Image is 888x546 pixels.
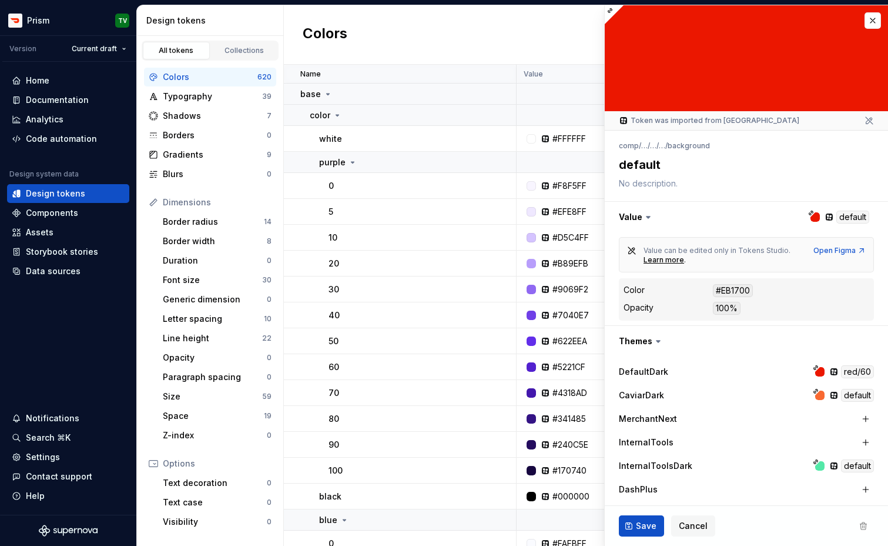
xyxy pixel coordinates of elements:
textarea: default [616,154,872,175]
div: 100% [713,302,740,315]
a: Letter spacing10 [158,309,276,328]
div: Components [26,207,78,219]
div: 22 [262,334,272,343]
a: Opacity0 [158,348,276,367]
div: Space [163,410,264,422]
div: Collections [215,46,274,55]
div: 9 [267,150,272,159]
div: Colors [163,71,257,83]
a: Home [7,71,129,90]
div: Text case [163,497,267,508]
li: comp [619,141,639,150]
p: base [300,88,321,100]
div: Prism [27,15,49,26]
a: Borders0 [144,126,276,145]
li: / [639,141,641,150]
div: #F8F5FF [552,180,587,192]
div: Search ⌘K [26,432,71,444]
p: white [319,133,342,145]
a: Duration0 [158,251,276,270]
span: Save [636,520,656,532]
button: PrismTV [2,8,134,33]
p: 90 [329,439,339,451]
p: blue [319,514,337,526]
div: 620 [257,72,272,82]
p: 80 [329,413,339,425]
p: 10 [329,232,337,244]
a: Documentation [7,91,129,109]
a: Design tokens [7,184,129,203]
a: Code automation [7,129,129,148]
a: Typography39 [144,87,276,106]
span: Cancel [679,520,708,532]
p: 0 [329,180,334,192]
div: Line height [163,332,262,344]
div: Gradients [163,149,267,161]
li: … [641,141,648,150]
div: Borders [163,129,267,141]
div: Shadows [163,110,267,122]
label: InternalToolsDark [619,460,692,472]
label: InternalTools [619,437,673,448]
li: … [650,141,656,150]
button: Current draft [66,41,132,57]
p: 20 [329,258,339,269]
div: 0 [267,372,272,382]
a: Components [7,204,129,222]
div: Size [163,391,262,402]
a: Border width8 [158,232,276,251]
span: Current draft [72,44,117,54]
div: Text decoration [163,477,267,489]
a: Storybook stories [7,242,129,261]
div: 0 [267,431,272,440]
label: DashPlus [619,484,658,495]
a: Z-index0 [158,426,276,445]
div: Help [26,490,45,502]
div: 14 [264,217,272,227]
div: Design tokens [146,15,279,26]
div: Font size [163,274,262,286]
div: 7 [267,111,272,121]
div: Generic dimension [163,294,267,305]
a: Shadows7 [144,106,276,125]
a: Colors620 [144,68,276,86]
svg: Supernova Logo [39,525,98,537]
div: 0 [267,478,272,488]
span: Value can be edited only in Tokens Studio. [644,246,790,255]
a: Text case0 [158,493,276,512]
a: Visibility0 [158,512,276,531]
a: Assets [7,223,129,242]
div: #7040E7 [552,309,589,321]
div: Opacity [163,352,267,364]
div: Visibility [163,516,267,528]
div: Assets [26,227,53,238]
div: red/60 [841,365,874,378]
p: 70 [329,387,339,399]
p: 50 [329,335,339,347]
a: Line height22 [158,329,276,348]
div: #EFE8FF [552,206,587,218]
p: 40 [329,309,340,321]
div: Learn more [644,255,684,265]
p: 30 [329,284,339,295]
div: default [841,389,874,402]
a: Space19 [158,407,276,425]
div: 59 [262,392,272,401]
div: Paragraph spacing [163,371,267,383]
div: Options [163,458,272,470]
div: #240C5E [552,439,588,451]
button: Search ⌘K [7,428,129,447]
p: Value [524,69,543,79]
div: #B89EFB [552,258,588,269]
div: Home [26,75,49,86]
div: TV [118,16,127,25]
a: Open Figma [813,246,866,255]
p: purple [319,157,346,168]
div: 10 [264,314,272,324]
div: Z-index [163,430,267,441]
div: Dimensions [163,197,272,208]
li: / [648,141,650,150]
div: 19 [264,411,272,421]
button: Contact support [7,467,129,486]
